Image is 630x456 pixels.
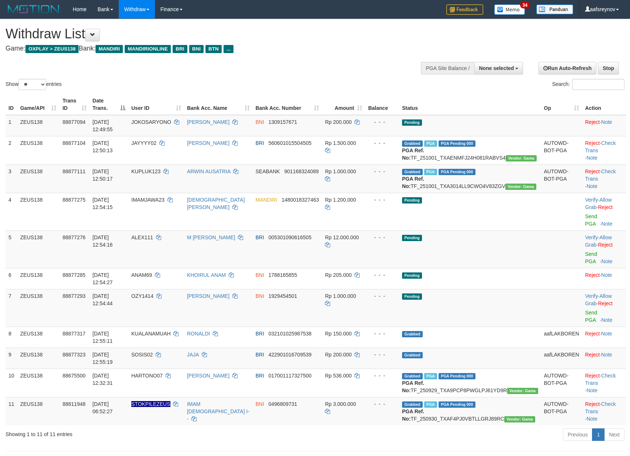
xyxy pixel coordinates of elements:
td: AUTOWD-BOT-PGA [541,164,582,193]
a: Check Trans [585,373,616,386]
a: Send PGA [585,213,597,227]
td: ZEUS138 [17,164,60,193]
td: · [582,327,626,348]
h4: Game: Bank: [6,45,413,52]
span: MANDIRIONLINE [125,45,171,53]
a: JAJA [187,352,199,358]
a: Reject [598,204,613,210]
div: - - - [368,118,396,126]
span: Marked by aafanarl [424,140,437,147]
a: M [PERSON_NAME] [187,234,235,240]
span: [DATE] 12:54:16 [93,234,113,248]
a: Note [602,221,613,227]
span: 88877293 [62,293,85,299]
th: Trans ID: activate to sort column ascending [59,94,89,115]
span: MANDIRI [96,45,123,53]
td: ZEUS138 [17,397,60,425]
span: Marked by aafsreyleap [424,401,437,408]
a: [PERSON_NAME] [187,140,229,146]
span: Copy 422901016709539 to clipboard [269,352,312,358]
span: JAYYYY02 [131,140,156,146]
b: PGA Ref. No: [402,147,424,161]
a: Note [602,258,613,264]
button: None selected [474,62,523,74]
span: [DATE] 12:55:19 [93,352,113,365]
span: Grabbed [402,373,423,379]
b: PGA Ref. No: [402,408,424,422]
div: - - - [368,400,396,408]
a: Reject [585,373,600,379]
input: Search: [572,79,624,90]
span: Marked by aaftrukkakada [424,373,437,379]
td: ZEUS138 [17,327,60,348]
span: 88877111 [62,168,85,174]
div: Showing 1 to 11 of 11 entries [6,428,257,438]
span: · [585,293,612,306]
span: IMAMJAWA23 [131,197,165,203]
span: Rp 200.000 [325,352,352,358]
a: Stop [598,62,619,74]
th: Balance [365,94,399,115]
span: Copy 1309157671 to clipboard [269,119,297,125]
span: · [585,234,612,248]
td: AUTOWD-BOT-PGA [541,397,582,425]
td: · [582,115,626,136]
span: Rp 12.000.000 [325,234,359,240]
span: BNI [189,45,204,53]
span: 88877285 [62,272,85,278]
span: [DATE] 06:52:27 [93,401,113,414]
span: BNI [256,119,264,125]
span: Rp 150.000 [325,331,352,337]
td: TF_250929_TXA9PCP8PWGLPJ61YD9R [399,369,541,397]
span: Rp 1.500.000 [325,140,356,146]
td: ZEUS138 [17,193,60,230]
span: BNI [256,401,264,407]
td: aafLAKBOREN [541,348,582,369]
span: Grabbed [402,401,423,408]
span: Vendor URL: https://trx31.1velocity.biz [507,388,538,394]
td: ZEUS138 [17,369,60,397]
div: - - - [368,196,396,203]
span: Rp 3.000.000 [325,401,356,407]
span: HARTONO07 [131,373,163,379]
a: Check Trans [585,140,616,153]
a: Note [586,155,598,161]
span: BRI [256,373,264,379]
span: OXPLAY > ZEUS138 [25,45,79,53]
div: - - - [368,372,396,379]
td: 11 [6,397,17,425]
a: Reject [585,401,600,407]
label: Show entries [6,79,62,90]
span: [DATE] 12:50:17 [93,168,113,182]
a: Reject [585,331,600,337]
span: 88877104 [62,140,85,146]
a: Verify [585,234,598,240]
td: 3 [6,164,17,193]
span: Grabbed [402,140,423,147]
td: · · [582,193,626,230]
span: Pending [402,197,422,203]
div: - - - [368,330,396,337]
span: JOKOSARYONO [131,119,171,125]
span: Grabbed [402,352,423,358]
td: 1 [6,115,17,136]
td: ZEUS138 [17,268,60,289]
a: Allow Grab [585,197,612,210]
a: Reject [585,119,600,125]
span: BTN [205,45,222,53]
a: Reject [585,272,600,278]
th: Op: activate to sort column ascending [541,94,582,115]
span: BNI [256,293,264,299]
td: · · [582,164,626,193]
span: [DATE] 12:32:31 [93,373,113,386]
td: · · [582,136,626,164]
a: Previous [563,428,592,441]
img: Feedback.jpg [446,4,483,15]
a: Note [601,119,612,125]
span: SEABANK [256,168,280,174]
span: 88675500 [62,373,85,379]
span: BNI [256,272,264,278]
span: PGA Pending [439,373,475,379]
span: Pending [402,272,422,279]
span: Grabbed [402,169,423,175]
